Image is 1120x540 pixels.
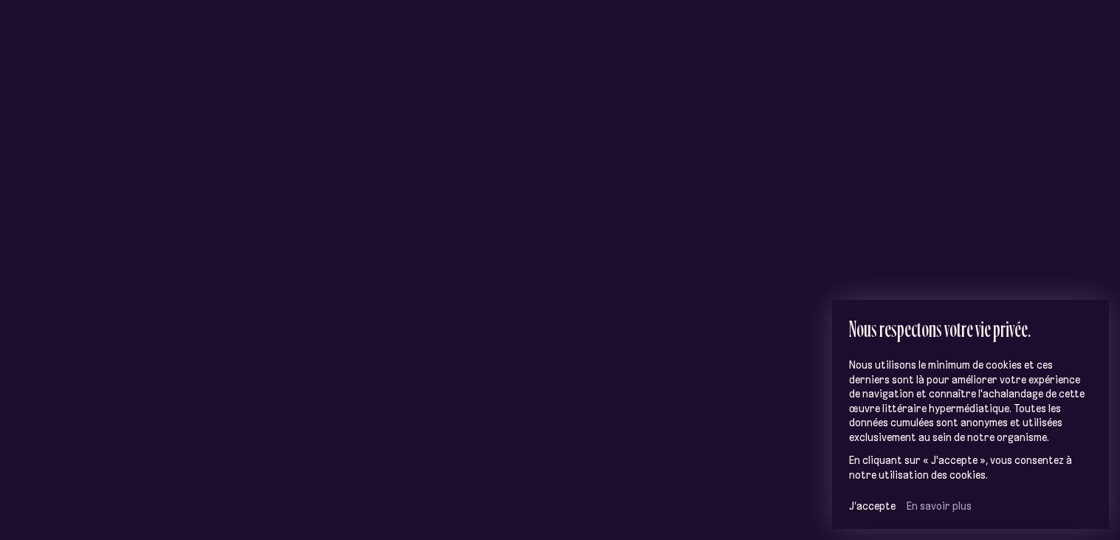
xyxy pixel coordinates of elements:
p: En cliquant sur « J'accepte », vous consentez à notre utilisation des cookies. [849,454,1093,482]
a: En savoir plus [907,499,972,513]
p: Nous utilisons le minimum de cookies et ces derniers sont là pour améliorer votre expérience de n... [849,358,1093,445]
h2: Nous respectons votre vie privée. [849,316,1093,341]
button: J’accepte [849,499,896,513]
